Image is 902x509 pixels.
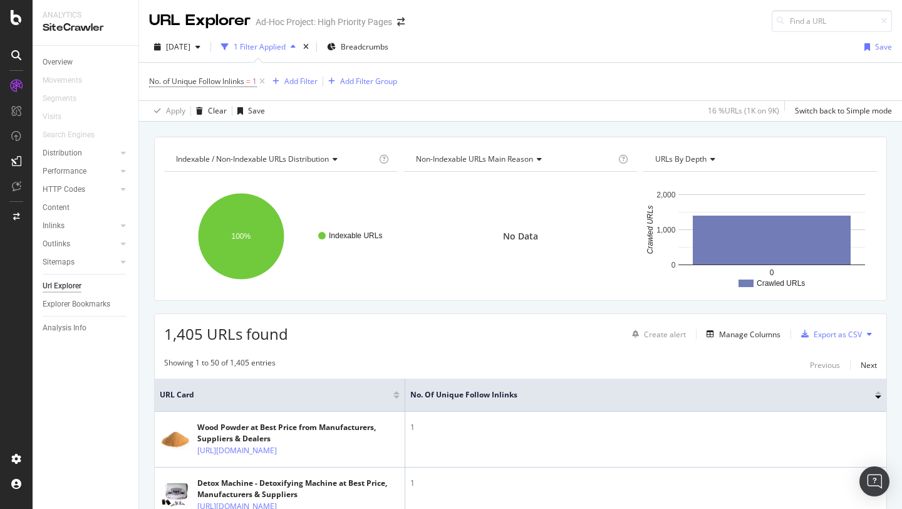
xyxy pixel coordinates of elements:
[795,105,892,116] div: Switch back to Simple mode
[246,76,251,87] span: =
[796,324,862,344] button: Export as CSV
[164,323,288,344] span: 1,405 URLs found
[149,10,251,31] div: URL Explorer
[160,389,390,401] span: URL Card
[702,327,780,342] button: Manage Columns
[43,147,117,160] a: Distribution
[772,10,892,32] input: Find a URL
[671,261,676,270] text: 0
[174,149,376,169] h4: Indexable / Non-Indexable URLs Distribution
[43,201,70,214] div: Content
[43,298,110,311] div: Explorer Bookmarks
[43,219,65,233] div: Inlinks
[197,422,400,444] div: Wood Powder at Best Price from Manufacturers, Suppliers & Dealers
[43,183,85,196] div: HTTP Codes
[790,101,892,121] button: Switch back to Simple mode
[810,357,840,372] button: Previous
[43,280,130,293] a: Url Explorer
[252,73,257,90] span: 1
[166,41,190,52] span: 2025 May. 29th
[322,37,393,57] button: Breadcrumbs
[43,219,117,233] a: Inlinks
[149,76,244,87] span: No. of Unique Follow Inlinks
[232,101,265,121] button: Save
[43,129,107,142] a: Search Engines
[43,256,75,269] div: Sitemaps
[397,18,405,26] div: arrow-right-arrow-left
[503,230,538,243] span: No Data
[164,182,398,291] svg: A chart.
[657,226,676,234] text: 1,000
[43,92,76,105] div: Segments
[267,74,318,89] button: Add Filter
[197,478,400,500] div: Detox Machine - Detoxifying Machine at Best Price, Manufacturers & Suppliers
[208,105,227,116] div: Clear
[176,154,329,164] span: Indexable / Non-Indexable URLs distribution
[43,322,86,335] div: Analysis Info
[341,41,388,52] span: Breadcrumbs
[149,37,205,57] button: [DATE]
[719,329,780,340] div: Manage Columns
[284,76,318,87] div: Add Filter
[43,238,70,251] div: Outlinks
[43,110,74,123] a: Visits
[43,56,130,69] a: Overview
[216,37,301,57] button: 1 Filter Applied
[657,191,676,199] text: 2,000
[160,424,191,455] img: main image
[234,41,286,52] div: 1 Filter Applied
[43,165,86,178] div: Performance
[43,21,128,35] div: SiteCrawler
[653,149,866,169] h4: URLs by Depth
[43,256,117,269] a: Sitemaps
[256,16,392,28] div: Ad-Hoc Project: High Priority Pages
[810,360,840,370] div: Previous
[859,37,892,57] button: Save
[43,147,82,160] div: Distribution
[232,232,251,241] text: 100%
[43,183,117,196] a: HTTP Codes
[861,357,877,372] button: Next
[248,105,265,116] div: Save
[410,389,856,401] span: No. of Unique Follow Inlinks
[708,105,779,116] div: 16 % URLs ( 1K on 9K )
[410,422,881,433] div: 1
[43,165,117,178] a: Performance
[164,357,276,372] div: Showing 1 to 50 of 1,405 entries
[43,10,128,21] div: Analytics
[655,154,707,164] span: URLs by Depth
[43,322,130,335] a: Analysis Info
[410,478,881,489] div: 1
[43,298,130,311] a: Explorer Bookmarks
[329,231,382,240] text: Indexable URLs
[627,324,686,344] button: Create alert
[340,76,397,87] div: Add Filter Group
[197,444,277,457] a: [URL][DOMAIN_NAME]
[43,280,81,293] div: Url Explorer
[323,74,397,89] button: Add Filter Group
[43,129,95,142] div: Search Engines
[43,92,89,105] a: Segments
[861,360,877,370] div: Next
[166,105,185,116] div: Apply
[416,154,533,164] span: Non-Indexable URLs Main Reason
[875,41,892,52] div: Save
[43,201,130,214] a: Content
[757,279,805,288] text: Crawled URLs
[149,101,185,121] button: Apply
[814,329,862,340] div: Export as CSV
[43,110,61,123] div: Visits
[43,74,82,87] div: Movements
[43,56,73,69] div: Overview
[43,238,117,251] a: Outlinks
[191,101,227,121] button: Clear
[644,329,686,340] div: Create alert
[643,182,877,291] svg: A chart.
[43,74,95,87] a: Movements
[770,268,774,277] text: 0
[859,466,889,496] div: Open Intercom Messenger
[301,41,311,53] div: times
[413,149,616,169] h4: Non-Indexable URLs Main Reason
